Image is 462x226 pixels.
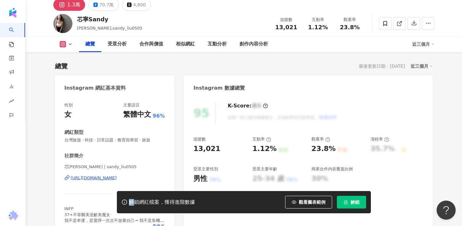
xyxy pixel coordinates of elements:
[85,40,95,48] div: 總覽
[123,110,151,120] div: 繁體中文
[99,0,114,9] div: 70.7萬
[129,199,195,206] div: 解鎖網紅檔案，獲得進階數據
[193,166,218,172] div: 受眾主要性別
[344,200,348,204] span: lock
[193,144,220,154] div: 13,021
[64,137,165,143] span: 台灣旅遊 · 科技 · 日常話題 · 教育與學習 · 旅遊
[412,39,434,49] div: 近三個月
[9,95,14,109] span: rise
[64,129,84,136] div: 網紅類型
[359,64,405,69] div: 最後更新日期：[DATE]
[311,166,353,172] div: 商業合作內容覆蓋比例
[123,102,140,108] div: 主要語言
[308,24,328,31] span: 1.12%
[77,26,143,31] span: [PERSON_NAME],sandy_liu0505
[275,24,297,31] span: 13,021
[239,40,268,48] div: 創作內容分析
[139,40,163,48] div: 合作與價值
[64,164,165,170] span: 芯[PERSON_NAME] | sandy_liu0505
[133,0,146,9] div: 4,800
[299,200,325,205] span: 觀看圖表範例
[64,153,84,159] div: 社群簡介
[53,14,72,33] img: KOL Avatar
[228,102,268,109] div: K-Score :
[64,110,71,120] div: 女
[77,15,143,23] div: 芯寧Sandy
[338,17,362,23] div: 觀看率
[64,85,126,92] div: Instagram 網紅基本資料
[108,40,127,48] div: 受眾分析
[252,166,277,172] div: 受眾主要年齡
[311,144,336,154] div: 23.8%
[340,24,359,31] span: 23.8%
[411,62,433,70] div: 近三個月
[7,211,19,221] img: chrome extension
[285,196,332,209] button: 觀看圖表範例
[153,113,165,120] span: 96%
[55,62,68,71] div: 總覽
[252,136,271,142] div: 互動率
[193,174,207,184] div: 男性
[193,136,206,142] div: 追蹤數
[8,8,18,18] img: logo icon
[311,136,330,142] div: 觀看率
[337,196,366,209] button: 解鎖
[252,144,277,154] div: 1.12%
[306,17,330,23] div: 互動率
[371,136,389,142] div: 漲粉率
[274,17,298,23] div: 追蹤數
[67,0,80,9] div: 1.3萬
[193,85,245,92] div: Instagram 數據總覽
[176,40,195,48] div: 相似網紅
[71,175,117,181] div: [URL][DOMAIN_NAME]
[208,40,227,48] div: 互動分析
[9,23,22,48] a: search
[64,175,165,181] a: [URL][DOMAIN_NAME]
[64,102,73,108] div: 性別
[351,200,359,205] span: 解鎖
